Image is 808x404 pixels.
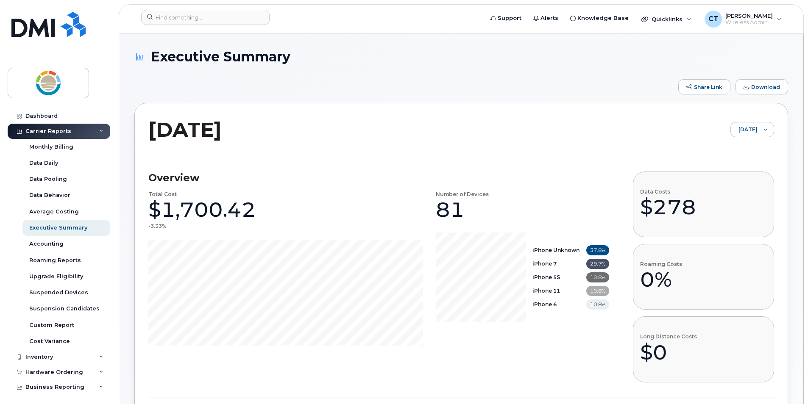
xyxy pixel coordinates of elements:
div: 81 [436,197,465,222]
span: August 2025 [731,122,758,138]
b: iPhone 5S [532,274,560,280]
span: Share Link [694,84,722,90]
button: Download [736,79,788,94]
div: 0% [640,267,682,292]
div: $278 [640,194,696,220]
div: $0 [640,340,697,365]
span: 37.8% [586,245,609,255]
span: Executive Summary [150,49,290,64]
b: iPhone 11 [532,288,560,294]
span: 29.7% [586,259,609,269]
span: 10.8% [586,299,609,310]
h3: Overview [148,172,609,184]
b: iPhone 7 [532,260,557,267]
span: 10.8% [586,286,609,296]
h4: Number of Devices [436,191,489,197]
div: -3.33% [148,222,166,230]
h2: [DATE] [148,117,222,142]
b: iPhone Unknown [532,247,580,253]
h4: Total Cost [148,191,177,197]
button: Share Link [678,79,730,94]
span: 10.8% [586,272,609,282]
h4: Long Distance Costs [640,334,697,339]
h4: Roaming Costs [640,261,682,267]
span: Download [751,84,780,90]
h4: Data Costs [640,189,696,194]
b: iPhone 6 [532,301,557,307]
div: $1,700.42 [148,197,256,222]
